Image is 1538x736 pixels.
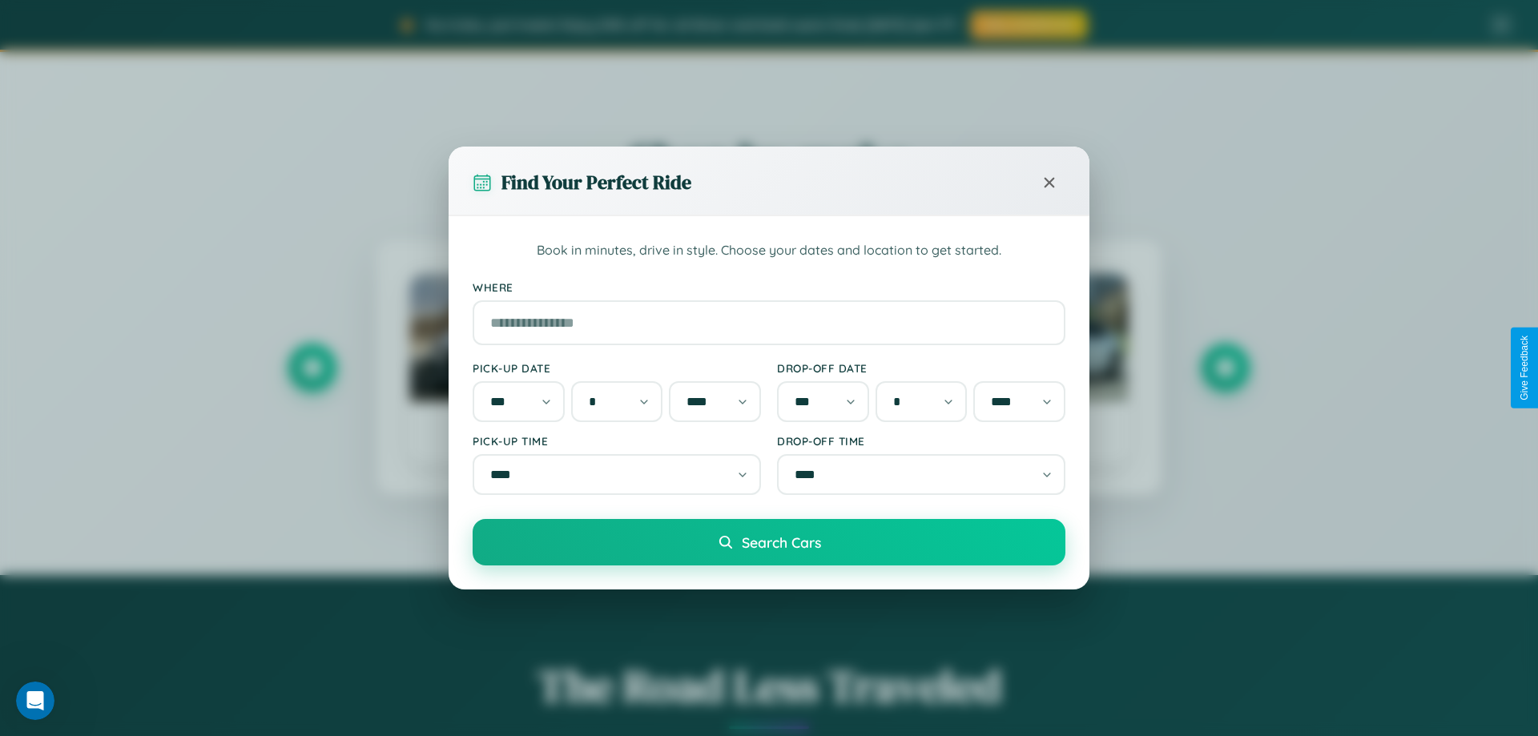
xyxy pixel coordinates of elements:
[777,434,1065,448] label: Drop-off Time
[473,240,1065,261] p: Book in minutes, drive in style. Choose your dates and location to get started.
[501,169,691,195] h3: Find Your Perfect Ride
[473,280,1065,294] label: Where
[742,533,821,551] span: Search Cars
[473,519,1065,565] button: Search Cars
[473,434,761,448] label: Pick-up Time
[473,361,761,375] label: Pick-up Date
[777,361,1065,375] label: Drop-off Date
